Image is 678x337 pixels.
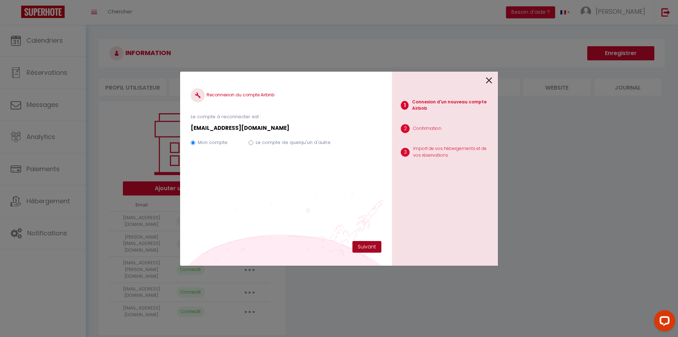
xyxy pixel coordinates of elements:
[191,124,381,132] p: [EMAIL_ADDRESS][DOMAIN_NAME]
[648,307,678,337] iframe: LiveChat chat widget
[401,148,410,157] span: 3
[198,139,227,146] label: Mon compte
[191,88,381,102] h4: Reconnexion du compte Airbnb
[413,125,441,132] p: Confirmation
[401,124,410,133] span: 2
[412,99,492,112] p: Connexion d'un nouveau compte Airbnb
[413,145,492,159] p: Import de vos hébergements et de vos réservations
[352,241,381,253] button: Suivant
[401,101,409,110] span: 1
[191,113,381,120] p: Le compte à reconnecter est :
[256,139,331,146] label: Le compte de quelqu'un d'autre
